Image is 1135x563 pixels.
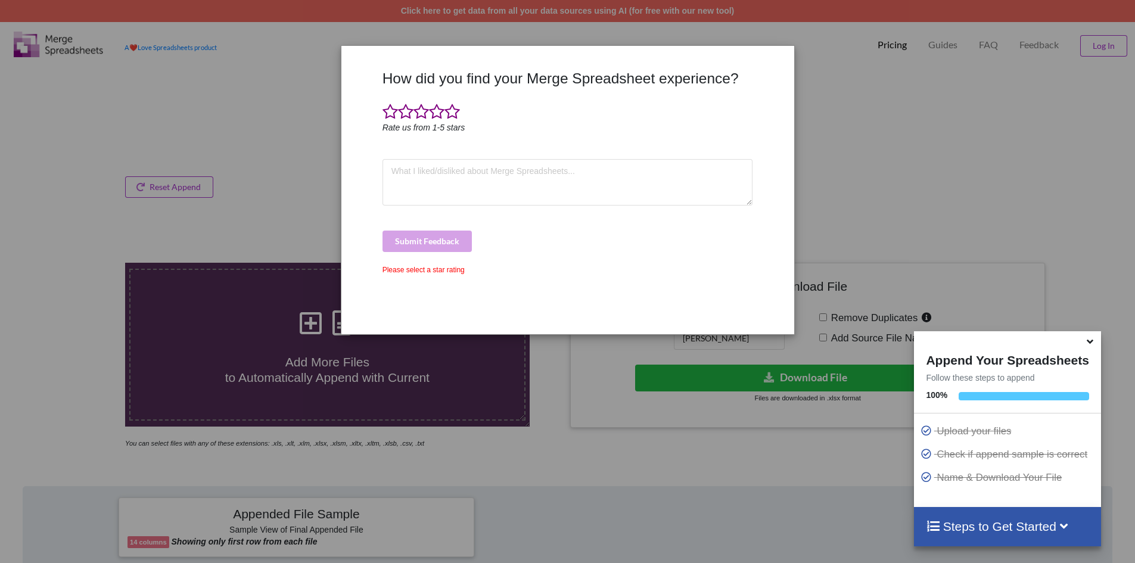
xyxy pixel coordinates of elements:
b: 100 % [926,390,947,400]
p: Check if append sample is correct [920,447,1097,462]
h4: Steps to Get Started [926,519,1089,534]
h4: Append Your Spreadsheets [914,350,1100,368]
p: Name & Download Your File [920,470,1097,485]
p: Upload your files [920,424,1097,438]
div: Please select a star rating [383,265,753,275]
p: Follow these steps to append [914,372,1100,384]
h3: How did you find your Merge Spreadsheet experience? [383,70,753,87]
i: Rate us from 1-5 stars [383,123,465,132]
